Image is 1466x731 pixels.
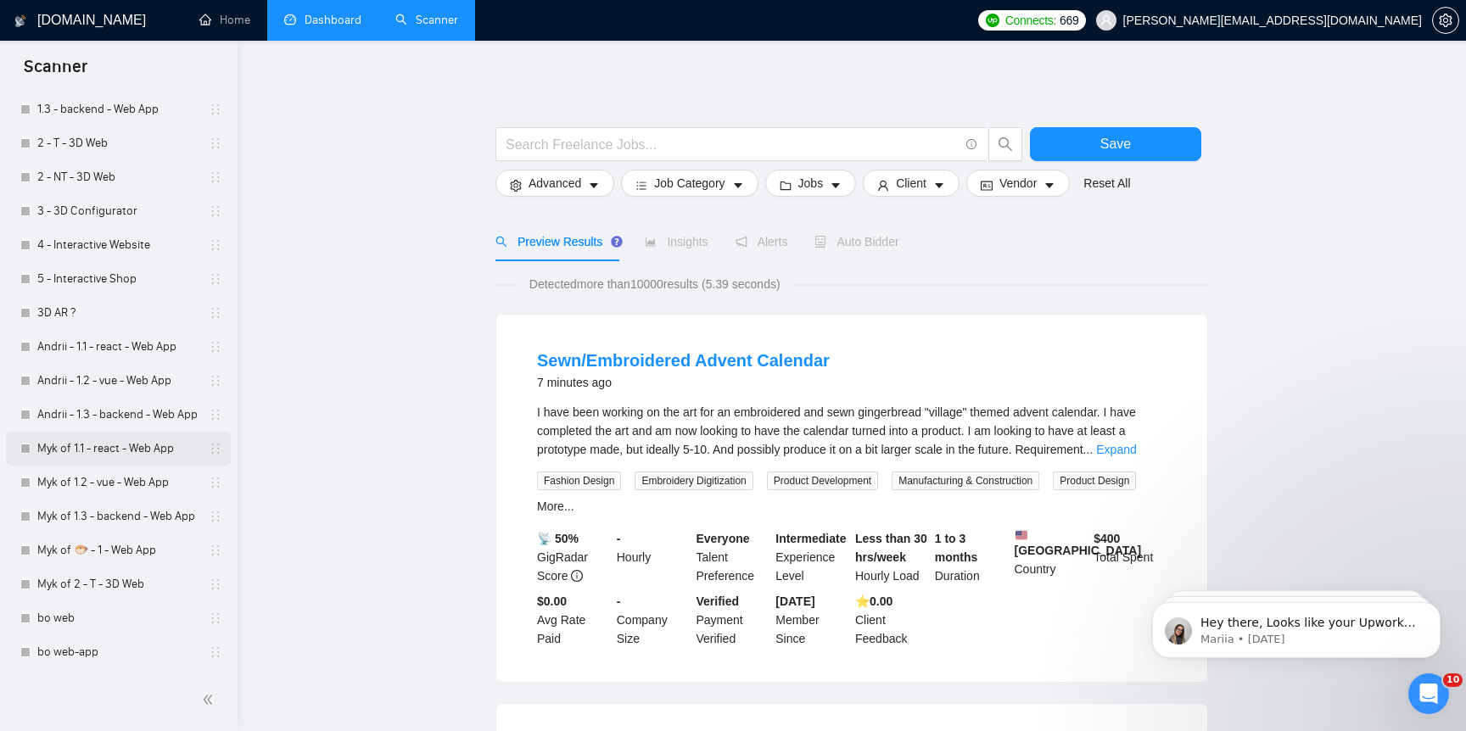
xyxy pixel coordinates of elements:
[621,170,758,197] button: barsJob Categorycaret-down
[209,611,222,625] span: holder
[1005,11,1056,30] span: Connects:
[892,472,1039,490] span: Manufacturing & Construction
[37,330,199,364] a: Andrii - 1.1 - react - Web App
[37,466,199,499] a: Myk of 1.2 - vue - Web App
[989,137,1021,152] span: search
[37,126,199,160] a: 2 - T - 3D Web
[209,204,222,218] span: holder
[1100,133,1131,154] span: Save
[537,532,579,545] b: 📡 50%
[814,236,826,248] span: robot
[635,472,753,490] span: Embroidery Digitization
[896,174,926,193] span: Client
[1016,529,1027,541] img: 🇺🇸
[1053,472,1136,490] span: Product Design
[1408,673,1449,714] iframe: Intercom live chat
[863,170,960,197] button: userClientcaret-down
[10,54,101,90] span: Scanner
[199,13,250,27] a: homeHome
[37,92,199,126] a: 1.3 - backend - Web App
[855,594,892,608] b: ⭐️ 0.00
[209,578,222,591] span: holder
[202,691,219,708] span: double-left
[14,8,26,35] img: logo
[534,529,613,585] div: GigRadar Score
[209,238,222,252] span: holder
[537,472,621,490] span: Fashion Design
[37,432,199,466] a: Myk of 1.1 - react - Web App
[1432,14,1459,27] a: setting
[1060,11,1078,30] span: 669
[284,13,361,27] a: dashboardDashboard
[780,179,792,192] span: folder
[209,374,222,388] span: holder
[855,532,927,564] b: Less than 30 hrs/week
[654,174,725,193] span: Job Category
[775,594,814,608] b: [DATE]
[1443,673,1463,687] span: 10
[537,372,830,393] div: 7 minutes ago
[37,364,199,398] a: Andrii - 1.2 - vue - Web App
[534,592,613,648] div: Avg Rate Paid
[852,592,932,648] div: Client Feedback
[1433,14,1458,27] span: setting
[1015,529,1142,557] b: [GEOGRAPHIC_DATA]
[529,174,581,193] span: Advanced
[772,529,852,585] div: Experience Level
[736,235,788,248] span: Alerts
[37,296,199,330] a: 3D AR ?
[697,594,740,608] b: Verified
[775,532,846,545] b: Intermediate
[37,533,199,567] a: Myk of 🐡 - 1 - Web App
[537,499,574,513] a: More...
[495,236,507,248] span: search
[798,174,824,193] span: Jobs
[588,179,600,192] span: caret-down
[518,275,792,293] span: Detected more than 10000 results (5.39 seconds)
[966,139,977,150] span: info-circle
[1011,529,1091,585] div: Country
[37,398,199,432] a: Andrii - 1.3 - backend - Web App
[37,635,199,669] a: bo web-app
[510,179,522,192] span: setting
[537,405,1136,456] span: I have been working on the art for an embroidered and sewn gingerbread "village" themed advent ca...
[765,170,857,197] button: folderJobscaret-down
[209,544,222,557] span: holder
[1083,174,1130,193] a: Reset All
[506,134,959,155] input: Search Freelance Jobs...
[966,170,1070,197] button: idcardVendorcaret-down
[495,170,614,197] button: settingAdvancedcaret-down
[617,594,621,608] b: -
[613,529,693,585] div: Hourly
[1432,7,1459,34] button: setting
[37,567,199,601] a: Myk of 2 - T - 3D Web
[209,442,222,455] span: holder
[736,236,747,248] span: notification
[1030,127,1201,161] button: Save
[209,306,222,320] span: holder
[209,476,222,489] span: holder
[37,499,199,533] a: Myk of 1.3 - backend - Web App
[772,592,852,648] div: Member Since
[1096,443,1136,456] a: Expand
[209,645,222,659] span: holder
[209,272,222,286] span: holder
[732,179,744,192] span: caret-down
[37,228,199,262] a: 4 - Interactive Website
[1100,14,1112,26] span: user
[767,472,878,490] span: Product Development
[932,529,1011,585] div: Duration
[395,13,458,27] a: searchScanner
[1090,529,1170,585] div: Total Spent
[852,529,932,585] div: Hourly Load
[609,234,624,249] div: Tooltip anchor
[693,592,773,648] div: Payment Verified
[814,235,898,248] span: Auto Bidder
[693,529,773,585] div: Talent Preference
[613,592,693,648] div: Company Size
[697,532,750,545] b: Everyone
